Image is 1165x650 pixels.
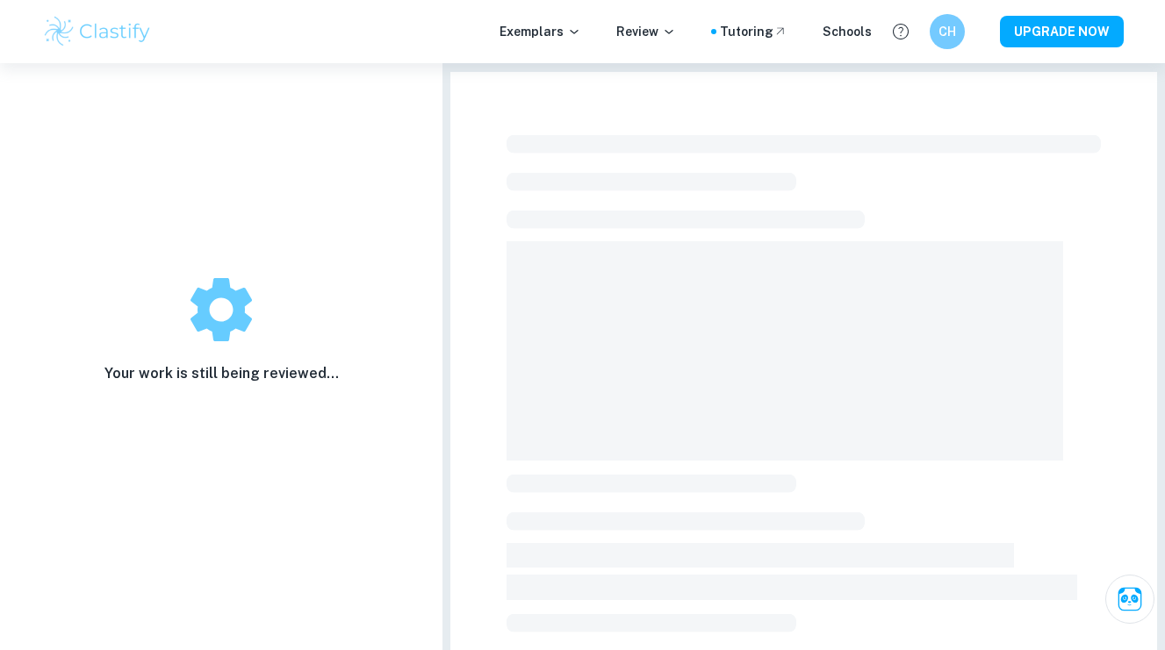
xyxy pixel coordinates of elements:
[937,22,957,41] h6: CH
[616,22,676,41] p: Review
[823,22,872,41] a: Schools
[42,14,154,49] img: Clastify logo
[720,22,787,41] a: Tutoring
[1105,575,1154,624] button: Ask Clai
[930,14,965,49] button: CH
[886,17,916,46] button: Help and Feedback
[1000,16,1124,47] button: UPGRADE NOW
[500,22,581,41] p: Exemplars
[104,363,339,384] h6: Your work is still being reviewed...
